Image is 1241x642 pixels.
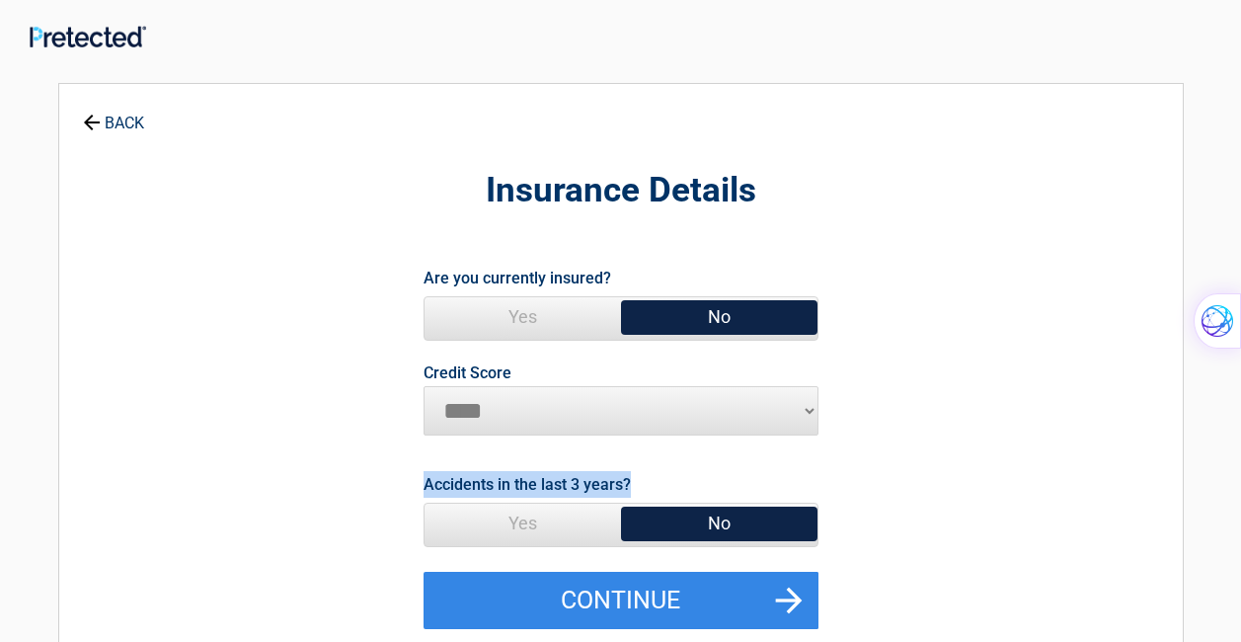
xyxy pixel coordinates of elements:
button: Continue [424,572,818,629]
span: No [621,297,817,337]
h2: Insurance Details [168,168,1074,214]
img: Main Logo [30,26,146,46]
span: Yes [425,504,621,543]
span: Yes [425,297,621,337]
span: No [621,504,817,543]
label: Accidents in the last 3 years? [424,471,631,498]
a: BACK [79,97,148,131]
label: Credit Score [424,365,511,381]
label: Are you currently insured? [424,265,611,291]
